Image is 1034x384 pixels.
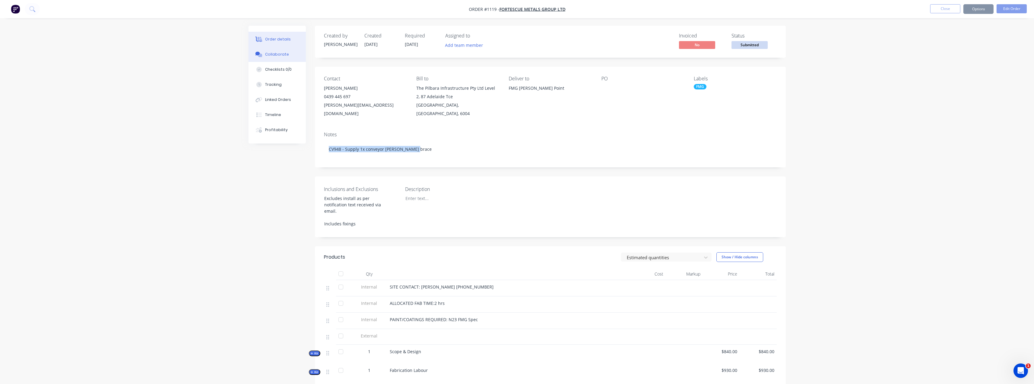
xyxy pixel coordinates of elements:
div: [PERSON_NAME]0439 445 697[PERSON_NAME][EMAIL_ADDRESS][DOMAIN_NAME] [324,84,407,118]
div: The Pilbara Infrastructure Pty Ltd Level 2, 87 Adelaide Tce[GEOGRAPHIC_DATA], [GEOGRAPHIC_DATA], ... [416,84,499,118]
button: Profitability [248,122,306,137]
div: Qty [351,268,387,280]
span: [DATE] [364,41,378,47]
div: Invoiced [679,33,724,39]
div: Status [731,33,777,39]
div: Bill to [416,76,499,82]
div: Tracking [265,82,282,87]
span: 1 [368,367,370,373]
div: Notes [324,132,777,137]
span: Kit [311,370,319,374]
div: [GEOGRAPHIC_DATA], [GEOGRAPHIC_DATA], 6004 [416,101,499,118]
div: Linked Orders [265,97,291,102]
span: Scope & Design [390,349,421,354]
div: Order details [265,37,291,42]
span: Kit [311,351,319,356]
div: Collaborate [265,52,289,57]
div: Created by [324,33,357,39]
label: Inclusions and Exclusions [324,186,399,193]
span: Fabrication Labour [390,367,428,373]
span: ALLOCATED FAB TIME:2 hrs [390,300,445,306]
button: Close [930,4,960,13]
div: PO [601,76,684,82]
div: Assigned to [445,33,506,39]
span: External [354,333,385,339]
div: FMG [694,84,706,89]
span: Internal [354,300,385,306]
span: $930.00 [742,367,774,373]
iframe: Intercom live chat [1013,363,1028,378]
label: Description [405,186,481,193]
button: Show / Hide columns [716,252,763,262]
span: [DATE] [405,41,418,47]
span: Internal [354,284,385,290]
div: [PERSON_NAME] [324,41,357,47]
div: [PERSON_NAME] [324,84,407,92]
span: 1 [1026,363,1031,368]
div: Price [703,268,740,280]
span: SITE CONTACT: [PERSON_NAME] [PHONE_NUMBER] [390,284,494,290]
div: Timeline [265,112,281,118]
button: Collaborate [248,47,306,62]
div: Contact [324,76,407,82]
span: Submitted [731,41,768,49]
span: Internal [354,316,385,323]
div: The Pilbara Infrastructure Pty Ltd Level 2, 87 Adelaide Tce [416,84,499,101]
a: FORTESCUE METALS GROUP LTD [499,6,565,12]
span: Order #1119 - [469,6,499,12]
button: Order details [248,32,306,47]
span: PAINT/COATINGS REQUIRED: N23 FMG Spec [390,317,478,322]
div: Created [364,33,398,39]
span: $930.00 [705,367,738,373]
div: CV948 - Supply 1x conveyor [PERSON_NAME] brace [324,140,777,158]
div: Required [405,33,438,39]
button: Edit Order [997,4,1027,13]
button: Linked Orders [248,92,306,107]
span: No [679,41,715,49]
button: Add team member [445,41,486,49]
button: Kit [309,369,320,375]
div: 0439 445 697 [324,92,407,101]
div: Total [740,268,777,280]
button: Timeline [248,107,306,122]
div: Labels [694,76,776,82]
img: Factory [11,5,20,14]
span: $840.00 [705,348,738,355]
button: Tracking [248,77,306,92]
div: Products [324,253,345,261]
button: Kit [309,350,320,356]
button: Checklists 0/0 [248,62,306,77]
div: Profitability [265,127,288,133]
button: Options [963,4,994,14]
div: Cost [629,268,666,280]
div: Checklists 0/0 [265,67,292,72]
button: Add team member [442,41,486,49]
span: $840.00 [742,348,774,355]
span: 1 [368,348,370,355]
div: Excludes install as per notification text received via email. Includes fixings [319,194,395,228]
div: Markup [666,268,703,280]
div: [PERSON_NAME][EMAIL_ADDRESS][DOMAIN_NAME] [324,101,407,118]
div: Deliver to [509,76,591,82]
button: Submitted [731,41,768,50]
div: FMG [PERSON_NAME] Point [509,84,591,92]
div: FMG [PERSON_NAME] Point [509,84,591,103]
